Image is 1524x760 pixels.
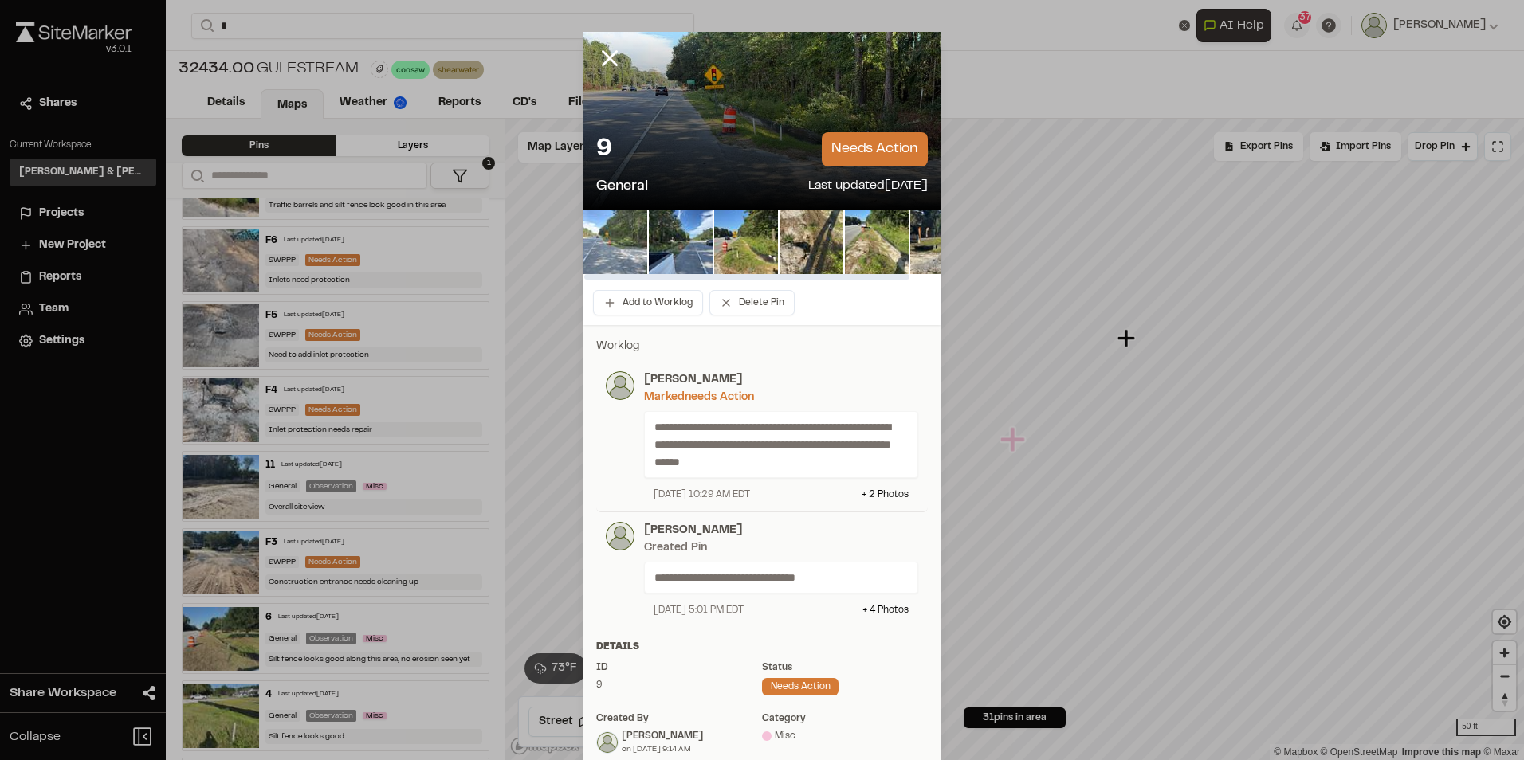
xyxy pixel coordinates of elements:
[762,660,928,675] div: Status
[654,603,744,617] div: [DATE] 5:01 PM EDT
[596,338,928,355] p: Worklog
[762,729,928,743] div: Misc
[862,603,909,617] div: + 4 Photo s
[596,640,928,654] div: Details
[644,371,918,389] p: [PERSON_NAME]
[596,678,762,692] div: 9
[593,290,703,315] button: Add to Worklog
[644,522,918,539] p: [PERSON_NAME]
[596,711,762,726] div: Created by
[606,522,634,550] img: photo
[644,539,707,557] div: Created Pin
[597,732,618,753] img: Jeb Crews
[596,176,648,198] p: General
[622,729,703,743] div: [PERSON_NAME]
[583,210,647,274] img: file
[596,134,612,166] p: 9
[654,488,750,502] div: [DATE] 10:29 AM EDT
[808,176,928,198] p: Last updated [DATE]
[644,389,754,406] div: Marked needs action
[762,678,839,695] div: needs action
[845,210,909,274] img: file
[780,210,843,274] img: file
[910,210,974,274] img: file
[622,743,703,755] div: on [DATE] 9:14 AM
[714,210,778,274] img: file
[649,210,713,274] img: file
[596,660,762,675] div: ID
[606,371,634,400] img: photo
[762,711,928,726] div: category
[822,132,928,166] p: needs action
[709,290,795,315] button: Delete Pin
[862,488,909,502] div: + 2 Photo s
